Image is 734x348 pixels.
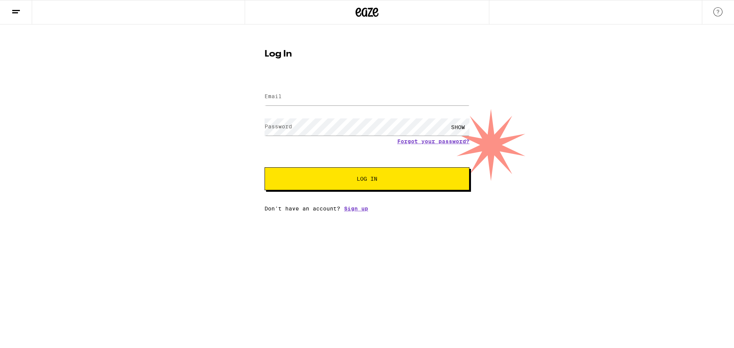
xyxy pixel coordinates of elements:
[344,206,368,212] a: Sign up
[447,118,469,136] div: SHOW
[265,206,469,212] div: Don't have an account?
[265,88,469,105] input: Email
[265,167,469,190] button: Log In
[265,93,282,99] label: Email
[397,138,469,144] a: Forgot your password?
[357,176,377,181] span: Log In
[265,123,292,129] label: Password
[265,50,469,59] h1: Log In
